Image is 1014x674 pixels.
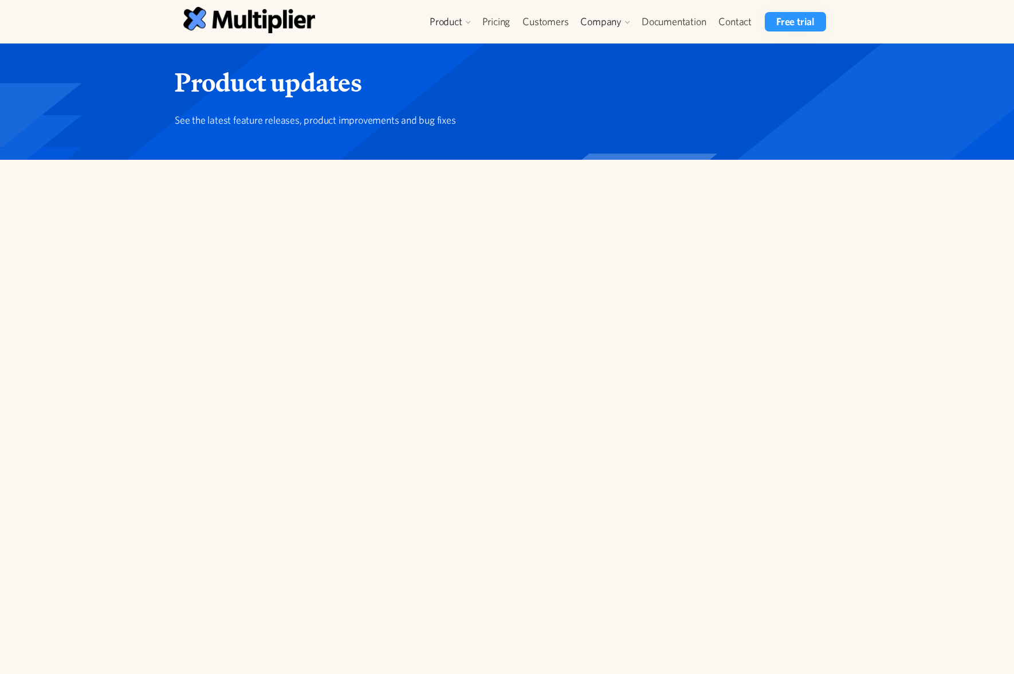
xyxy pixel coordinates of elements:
[430,15,462,29] div: Product
[635,12,712,31] a: Documentation
[580,15,622,29] div: Company
[765,12,826,31] a: Free trial
[175,66,831,98] h1: Product updates
[175,112,831,128] p: See the latest feature releases, product improvements and bug fixes
[424,12,476,31] div: Product
[712,12,758,31] a: Contact
[516,12,575,31] a: Customers
[575,12,635,31] div: Company
[476,12,517,31] a: Pricing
